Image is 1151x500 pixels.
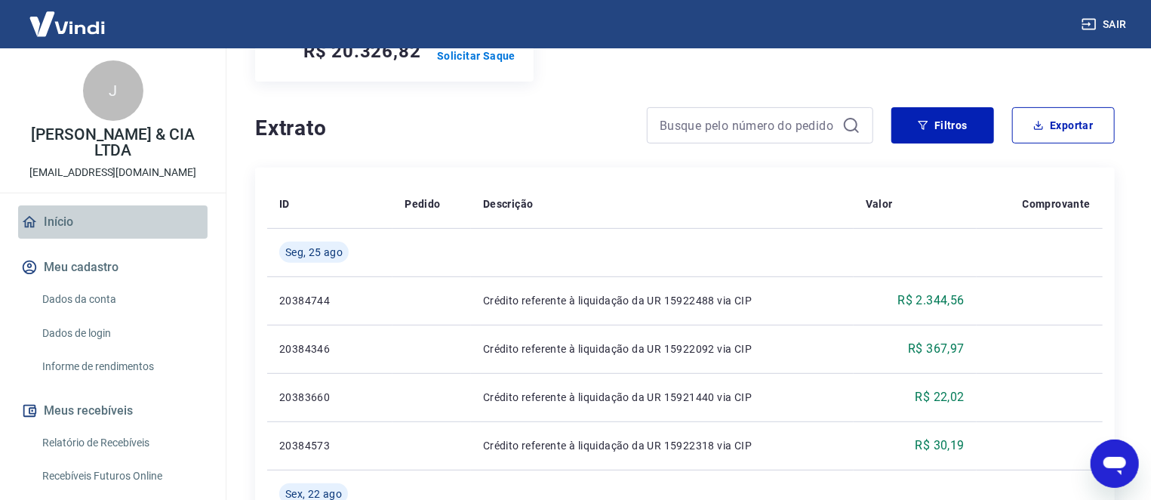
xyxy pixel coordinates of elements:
[866,196,893,211] p: Valor
[36,318,208,349] a: Dados de login
[660,114,836,137] input: Busque pelo número do pedido
[36,461,208,492] a: Recebíveis Futuros Online
[483,196,534,211] p: Descrição
[483,293,842,308] p: Crédito referente à liquidação da UR 15922488 via CIP
[1012,107,1115,144] button: Exportar
[891,107,994,144] button: Filtros
[279,390,380,405] p: 20383660
[1023,196,1091,211] p: Comprovante
[279,341,380,356] p: 20384346
[18,205,208,239] a: Início
[303,39,421,63] h5: R$ 20.326,82
[1091,440,1139,488] iframe: Botão para abrir a janela de mensagens
[18,1,116,47] img: Vindi
[437,48,515,63] a: Solicitar Saque
[36,284,208,315] a: Dados da conta
[285,245,343,260] span: Seg, 25 ago
[405,196,440,211] p: Pedido
[18,251,208,284] button: Meu cadastro
[916,437,965,455] p: R$ 30,19
[279,293,380,308] p: 20384744
[279,196,290,211] p: ID
[279,438,380,453] p: 20384573
[18,394,208,427] button: Meus recebíveis
[255,113,629,144] h4: Extrato
[908,340,965,358] p: R$ 367,97
[897,292,964,310] p: R$ 2.344,56
[483,390,842,405] p: Crédito referente à liquidação da UR 15921440 via CIP
[483,438,842,453] p: Crédito referente à liquidação da UR 15922318 via CIP
[29,165,196,181] p: [EMAIL_ADDRESS][DOMAIN_NAME]
[83,60,143,121] div: J
[12,127,214,159] p: [PERSON_NAME] & CIA LTDA
[1079,11,1133,39] button: Sair
[483,341,842,356] p: Crédito referente à liquidação da UR 15922092 via CIP
[916,388,965,406] p: R$ 22,02
[36,427,208,458] a: Relatório de Recebíveis
[36,351,208,382] a: Informe de rendimentos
